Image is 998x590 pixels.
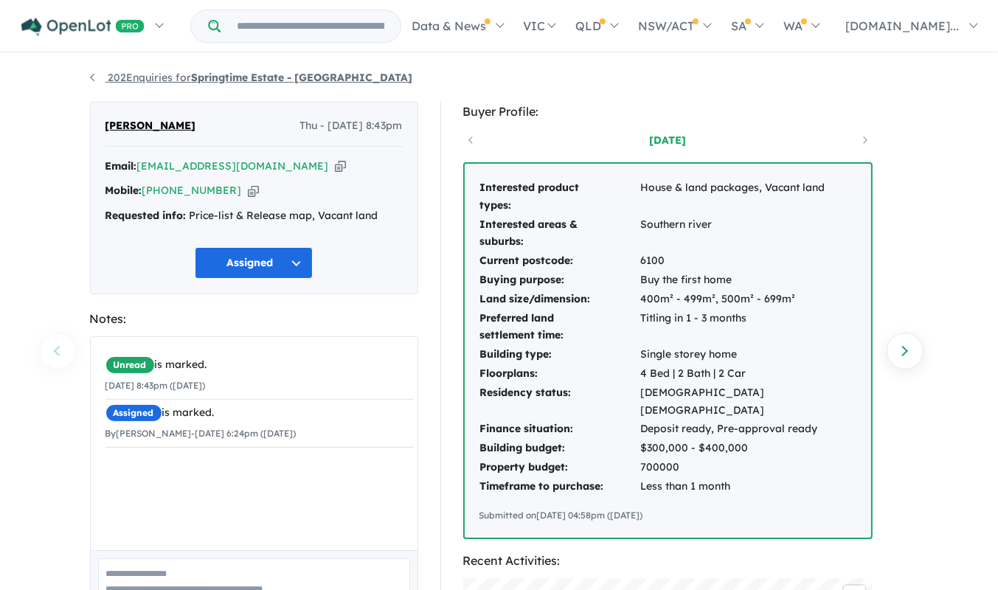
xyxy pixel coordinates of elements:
[223,10,398,42] input: Try estate name, suburb, builder or developer
[105,159,137,173] strong: Email:
[195,247,313,279] button: Assigned
[479,458,640,477] td: Property budget:
[479,251,640,271] td: Current postcode:
[105,184,142,197] strong: Mobile:
[105,428,297,439] small: By [PERSON_NAME] - [DATE] 6:24pm ([DATE])
[479,215,640,252] td: Interested areas & suburbs:
[105,380,206,391] small: [DATE] 8:43pm ([DATE])
[479,309,640,346] td: Preferred land settlement time:
[640,271,856,290] td: Buy the first home
[479,364,640,383] td: Floorplans:
[479,477,640,496] td: Timeframe to purchase:
[640,458,856,477] td: 700000
[105,404,414,422] div: is marked.
[640,383,856,420] td: [DEMOGRAPHIC_DATA] [DEMOGRAPHIC_DATA]
[640,215,856,252] td: Southern river
[640,477,856,496] td: Less than 1 month
[105,209,187,222] strong: Requested info:
[90,309,418,329] div: Notes:
[640,309,856,346] td: Titling in 1 - 3 months
[300,117,403,135] span: Thu - [DATE] 8:43pm
[192,71,413,84] strong: Springtime Estate - [GEOGRAPHIC_DATA]
[463,551,873,571] div: Recent Activities:
[90,71,413,84] a: 202Enquiries forSpringtime Estate - [GEOGRAPHIC_DATA]
[248,183,259,198] button: Copy
[479,271,640,290] td: Buying purpose:
[105,404,162,422] span: Assigned
[90,69,909,87] nav: breadcrumb
[105,207,403,225] div: Price-list & Release map, Vacant land
[479,345,640,364] td: Building type:
[479,290,640,309] td: Land size/dimension:
[605,133,730,147] a: [DATE]
[142,184,242,197] a: [PHONE_NUMBER]
[463,102,873,122] div: Buyer Profile:
[105,356,414,374] div: is marked.
[479,439,640,458] td: Building budget:
[640,290,856,309] td: 400m² - 499m², 500m² - 699m²
[105,117,196,135] span: [PERSON_NAME]
[845,18,959,33] span: [DOMAIN_NAME]...
[479,508,856,523] div: Submitted on [DATE] 04:58pm ([DATE])
[105,356,155,374] span: Unread
[640,364,856,383] td: 4 Bed | 2 Bath | 2 Car
[640,420,856,439] td: Deposit ready, Pre-approval ready
[640,251,856,271] td: 6100
[640,439,856,458] td: $300,000 - $400,000
[640,178,856,215] td: House & land packages, Vacant land
[479,383,640,420] td: Residency status:
[640,345,856,364] td: Single storey home
[21,18,145,36] img: Openlot PRO Logo White
[137,159,329,173] a: [EMAIL_ADDRESS][DOMAIN_NAME]
[335,159,346,174] button: Copy
[479,420,640,439] td: Finance situation:
[479,178,640,215] td: Interested product types:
